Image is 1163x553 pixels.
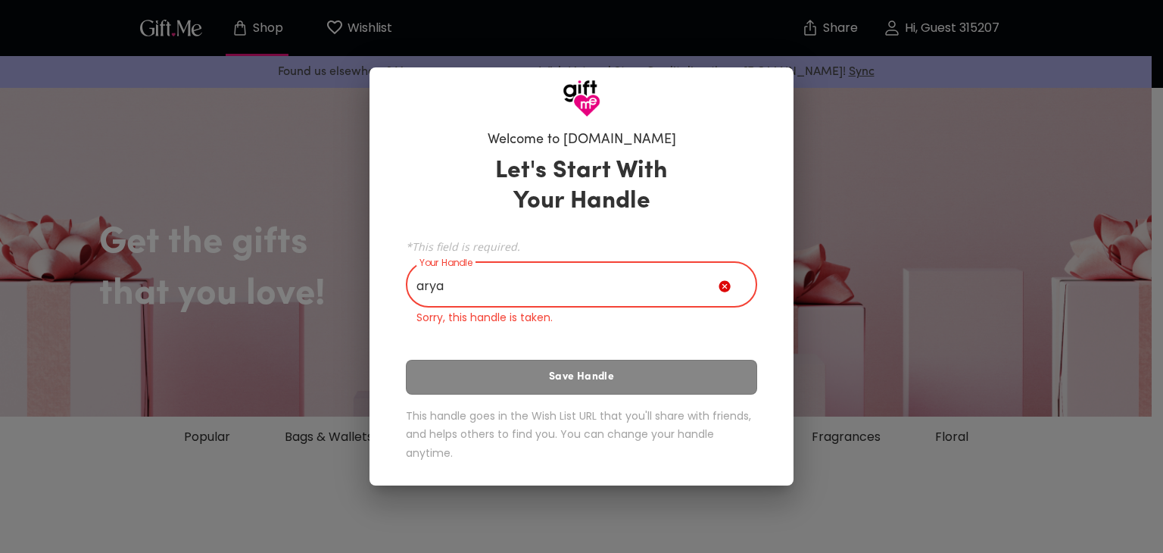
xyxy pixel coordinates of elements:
[406,239,757,254] span: *This field is required.
[488,131,676,149] h6: Welcome to [DOMAIN_NAME]
[406,265,719,308] input: Your Handle
[416,310,747,326] p: Sorry, this handle is taken.
[406,407,757,463] h6: This handle goes in the Wish List URL that you'll share with friends, and helps others to find yo...
[476,156,687,217] h3: Let's Start With Your Handle
[563,80,600,117] img: GiftMe Logo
